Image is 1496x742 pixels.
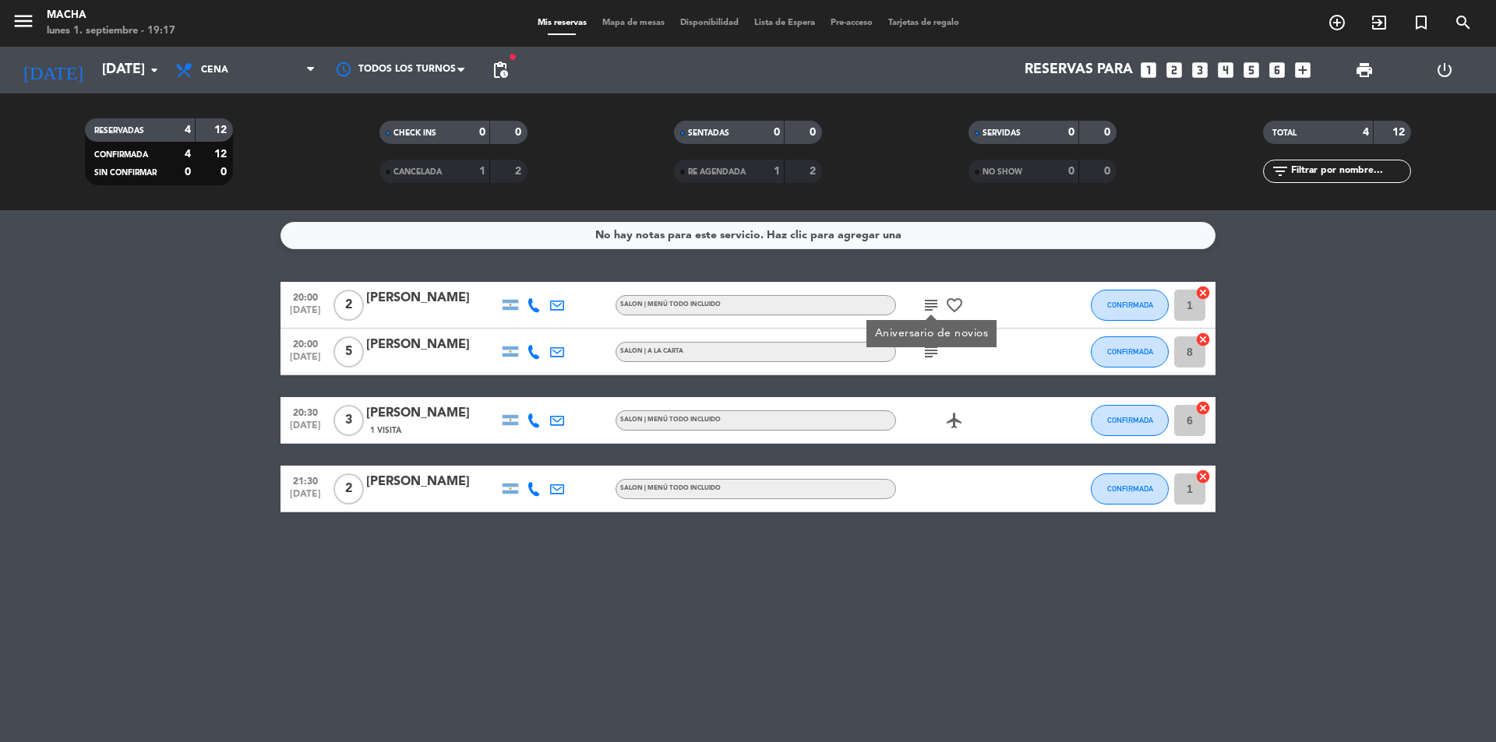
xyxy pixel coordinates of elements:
[875,325,989,342] div: Aniversario de novios
[1195,285,1211,301] i: cancel
[530,19,595,27] span: Mis reservas
[1363,127,1369,138] strong: 4
[286,305,325,323] span: [DATE]
[185,167,191,178] strong: 0
[1107,347,1153,356] span: CONFIRMADA
[508,52,517,62] span: fiber_manual_record
[286,471,325,489] span: 21:30
[1215,60,1236,80] i: looks_4
[1195,469,1211,484] i: cancel
[333,405,364,436] span: 3
[983,129,1021,137] span: SERVIDAS
[1392,127,1408,138] strong: 12
[370,424,401,437] span: 1 Visita
[945,411,964,430] i: airplanemode_active
[595,19,672,27] span: Mapa de mesas
[1164,60,1184,80] i: looks_two
[286,287,325,305] span: 20:00
[983,168,1022,176] span: NO SHOW
[688,129,729,137] span: SENTADAS
[688,168,746,176] span: RE AGENDADA
[1190,60,1210,80] i: looks_3
[1293,60,1313,80] i: add_box
[12,53,94,87] i: [DATE]
[1138,60,1159,80] i: looks_one
[1355,61,1374,79] span: print
[1107,484,1153,493] span: CONFIRMADA
[1267,60,1287,80] i: looks_6
[810,127,819,138] strong: 0
[491,61,510,79] span: pending_actions
[333,473,364,505] span: 2
[286,334,325,352] span: 20:00
[333,290,364,321] span: 2
[1025,62,1133,78] span: Reservas para
[1195,400,1211,416] i: cancel
[286,489,325,507] span: [DATE]
[515,166,524,177] strong: 2
[366,403,499,424] div: [PERSON_NAME]
[1454,13,1473,32] i: search
[1107,301,1153,309] span: CONFIRMADA
[620,417,721,423] span: SALON | MENÚ TODO INCLUIDO
[366,472,499,492] div: [PERSON_NAME]
[1091,473,1169,505] button: CONFIRMADA
[922,296,940,315] i: subject
[1195,332,1211,347] i: cancel
[595,227,901,244] div: No hay notas para este servicio. Haz clic para agregar una
[1412,13,1431,32] i: turned_in_not
[214,125,230,135] strong: 12
[214,149,230,160] strong: 12
[221,167,230,178] strong: 0
[47,23,175,39] div: lunes 1. septiembre - 19:17
[12,9,35,33] i: menu
[945,296,964,315] i: favorite_border
[1290,163,1410,180] input: Filtrar por nombre...
[1091,290,1169,321] button: CONFIRMADA
[286,420,325,438] span: [DATE]
[774,127,780,138] strong: 0
[746,19,823,27] span: Lista de Espera
[479,166,485,177] strong: 1
[922,343,940,361] i: subject
[1068,166,1074,177] strong: 0
[1328,13,1346,32] i: add_circle_outline
[1271,162,1290,181] i: filter_list
[672,19,746,27] span: Disponibilidad
[774,166,780,177] strong: 1
[286,352,325,370] span: [DATE]
[286,403,325,420] span: 20:30
[620,348,683,354] span: SALON | A LA CARTA
[94,169,157,177] span: SIN CONFIRMAR
[1435,61,1454,79] i: power_settings_new
[94,151,148,159] span: CONFIRMADA
[366,335,499,355] div: [PERSON_NAME]
[1104,127,1113,138] strong: 0
[393,129,436,137] span: CHECK INS
[1272,129,1297,137] span: TOTAL
[145,61,164,79] i: arrow_drop_down
[1091,405,1169,436] button: CONFIRMADA
[515,127,524,138] strong: 0
[823,19,880,27] span: Pre-acceso
[479,127,485,138] strong: 0
[1091,336,1169,367] button: CONFIRMADA
[94,127,144,135] span: RESERVADAS
[185,125,191,135] strong: 4
[393,168,442,176] span: CANCELADA
[1404,47,1484,93] div: LOG OUT
[880,19,967,27] span: Tarjetas de regalo
[810,166,819,177] strong: 2
[1241,60,1261,80] i: looks_5
[47,8,175,23] div: Macha
[12,9,35,38] button: menu
[1068,127,1074,138] strong: 0
[1104,166,1113,177] strong: 0
[620,485,721,491] span: SALON | MENÚ TODO INCLUIDO
[1370,13,1388,32] i: exit_to_app
[1107,416,1153,424] span: CONFIRMADA
[333,336,364,367] span: 5
[620,301,721,308] span: SALON | MENÚ TODO INCLUIDO
[185,149,191,160] strong: 4
[366,288,499,308] div: [PERSON_NAME]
